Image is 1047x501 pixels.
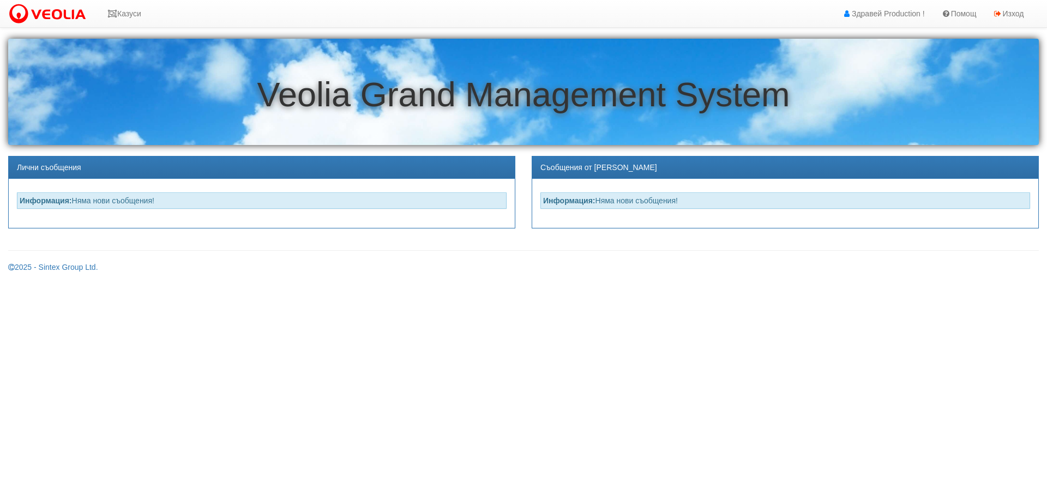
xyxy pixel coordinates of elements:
a: 2025 - Sintex Group Ltd. [8,263,98,271]
div: Няма нови съобщения! [540,192,1030,209]
h1: Veolia Grand Management System [8,76,1039,113]
div: Съобщения от [PERSON_NAME] [532,156,1038,179]
strong: Информация: [543,196,595,205]
div: Лични съобщения [9,156,515,179]
div: Няма нови съобщения! [17,192,507,209]
strong: Информация: [20,196,72,205]
img: VeoliaLogo.png [8,3,91,26]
